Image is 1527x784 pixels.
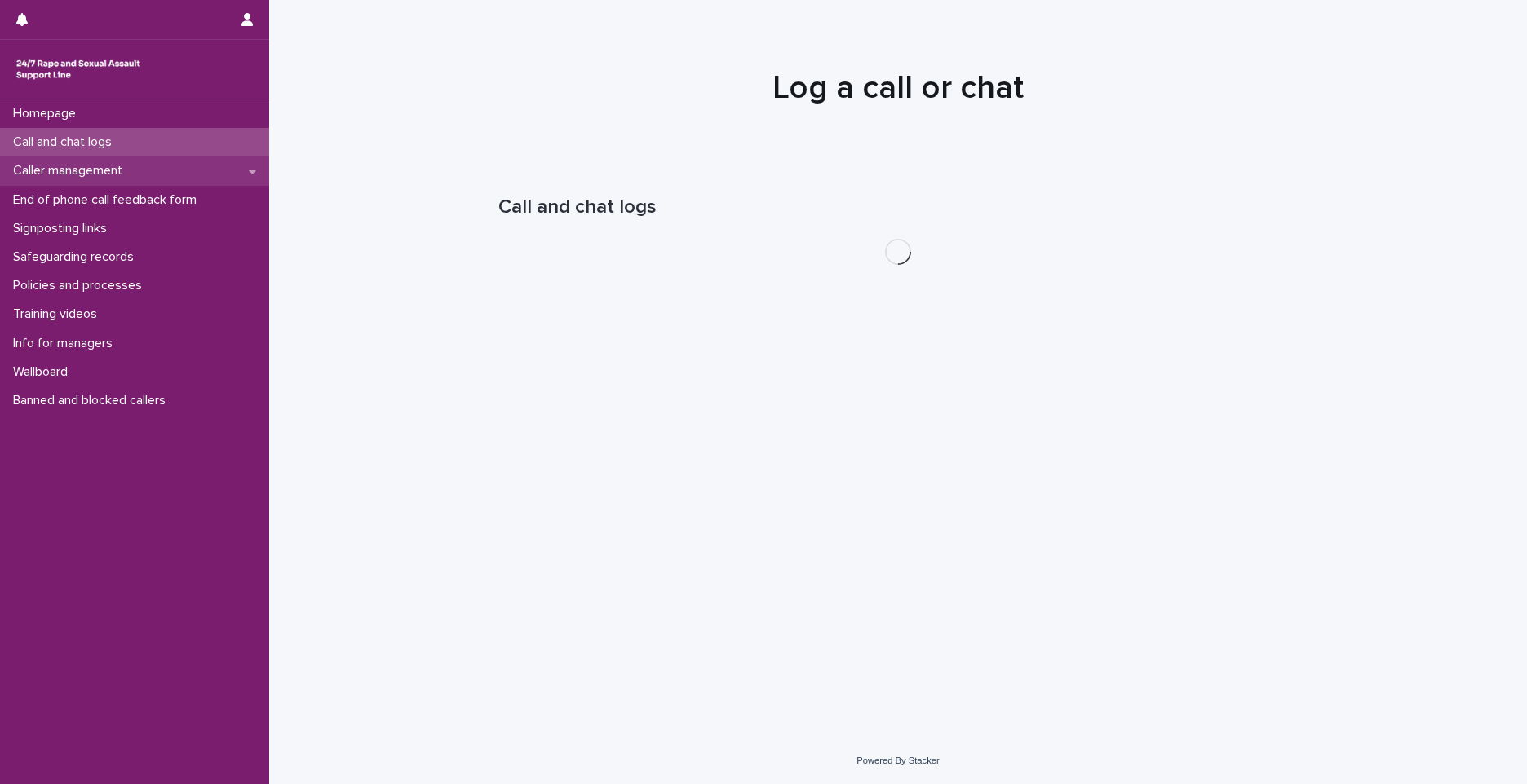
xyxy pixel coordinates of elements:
p: Training videos [7,306,110,322]
p: Banned and blocked callers [7,393,179,408]
p: Safeguarding records [7,249,147,265]
p: Homepage [7,106,89,121]
img: rhQMoQhaT3yELyF149Cw [13,53,144,86]
p: Wallboard [7,364,81,380]
p: Call and chat logs [7,134,125,150]
a: Powered By Stacker [856,755,939,765]
p: Policies and processes [7,278,155,293]
p: Caller management [7,163,135,178]
p: Info for managers [7,336,126,351]
h1: Call and chat logs [498,196,1298,219]
p: End of phone call feedback form [7,192,210,208]
p: Signposting links [7,221,120,236]
h1: Log a call or chat [498,68,1298,108]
